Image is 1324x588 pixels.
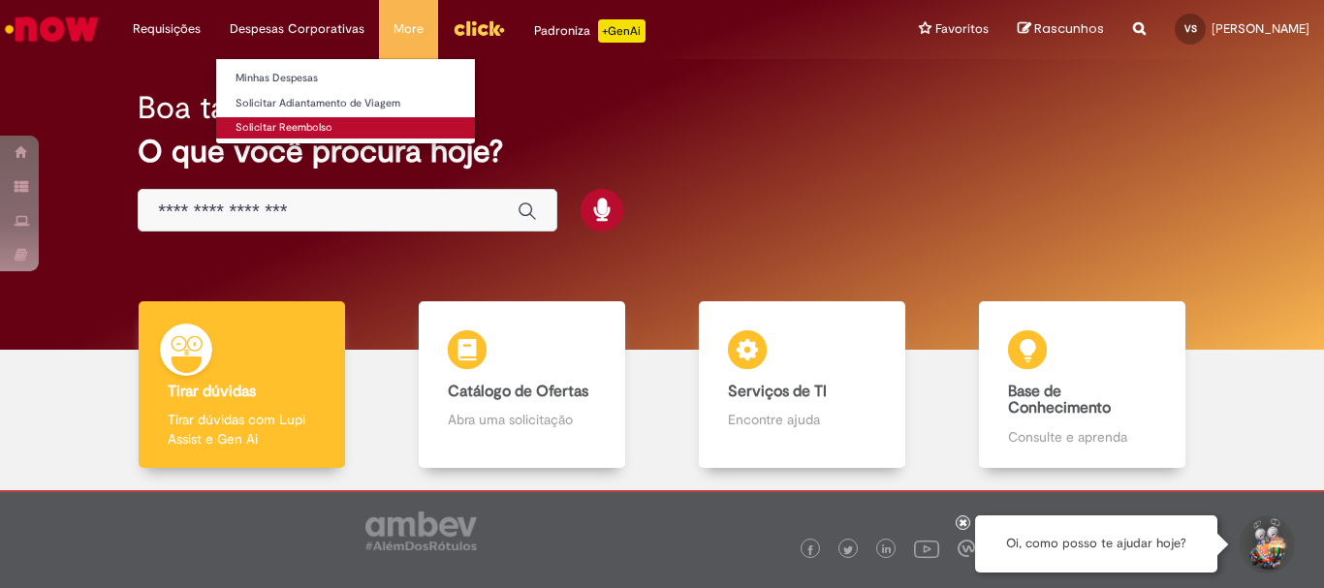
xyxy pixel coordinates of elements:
[662,301,942,469] a: Serviços de TI Encontre ajuda
[448,382,588,401] b: Catálogo de Ofertas
[728,382,827,401] b: Serviços de TI
[453,14,505,43] img: click_logo_yellow_360x200.png
[1008,382,1111,418] b: Base de Conhecimento
[1212,20,1309,37] span: [PERSON_NAME]
[215,58,476,144] ul: Despesas Corporativas
[958,540,975,557] img: logo_footer_workplace.png
[138,91,396,125] h2: Boa tarde, Vinicius
[365,511,477,550] img: logo_footer_ambev_rotulo_gray.png
[843,545,853,555] img: logo_footer_twitter.png
[1034,19,1104,38] span: Rascunhos
[394,19,424,39] span: More
[942,301,1222,469] a: Base de Conhecimento Consulte e aprenda
[382,301,662,469] a: Catálogo de Ofertas Abra uma solicitação
[728,410,875,429] p: Encontre ajuda
[448,410,595,429] p: Abra uma solicitação
[1008,427,1155,447] p: Consulte e aprenda
[1237,515,1295,573] button: Iniciar Conversa de Suporte
[168,382,256,401] b: Tirar dúvidas
[534,19,646,43] div: Padroniza
[2,10,102,48] img: ServiceNow
[1184,22,1197,35] span: VS
[935,19,989,39] span: Favoritos
[216,93,475,114] a: Solicitar Adiantamento de Viagem
[216,68,475,89] a: Minhas Despesas
[805,545,815,555] img: logo_footer_facebook.png
[914,536,939,561] img: logo_footer_youtube.png
[230,19,364,39] span: Despesas Corporativas
[138,135,1186,169] h2: O que você procura hoje?
[975,515,1217,573] div: Oi, como posso te ajudar hoje?
[168,410,315,449] p: Tirar dúvidas com Lupi Assist e Gen Ai
[598,19,646,43] p: +GenAi
[216,117,475,139] a: Solicitar Reembolso
[133,19,201,39] span: Requisições
[882,544,892,556] img: logo_footer_linkedin.png
[102,301,382,469] a: Tirar dúvidas Tirar dúvidas com Lupi Assist e Gen Ai
[1018,20,1104,39] a: Rascunhos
